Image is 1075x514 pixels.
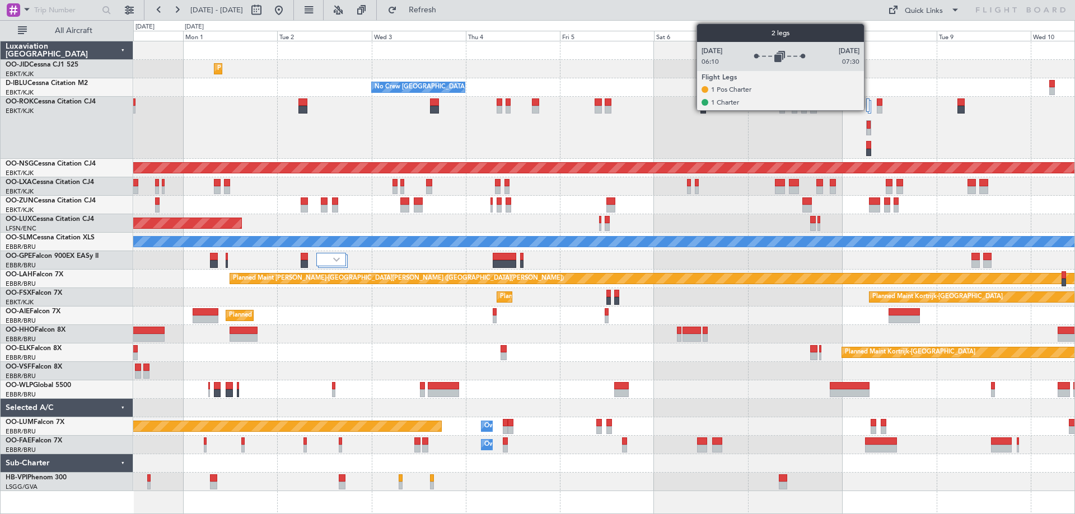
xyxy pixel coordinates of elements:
span: Refresh [399,6,446,14]
a: EBBR/BRU [6,317,36,325]
span: OO-LUX [6,216,32,223]
div: Mon 8 [842,31,936,41]
span: OO-HHO [6,327,35,333]
div: No Crew [GEOGRAPHIC_DATA] ([GEOGRAPHIC_DATA] National) [375,79,562,96]
a: EBBR/BRU [6,243,36,251]
span: OO-NSG [6,161,34,167]
a: EBBR/BRU [6,427,36,436]
span: HB-VPI [6,474,27,481]
div: Planned Maint Kortrijk-[GEOGRAPHIC_DATA] [872,289,1003,305]
a: EBKT/KJK [6,169,34,177]
span: All Aircraft [29,27,118,35]
span: OO-JID [6,62,29,68]
a: LSGG/GVA [6,483,38,491]
div: Planned Maint Kortrijk-[GEOGRAPHIC_DATA] [500,289,630,305]
div: Sun 7 [748,31,842,41]
a: LFSN/ENC [6,224,36,233]
span: OO-VSF [6,364,31,370]
a: D-IBLUCessna Citation M2 [6,80,88,87]
a: OO-JIDCessna CJ1 525 [6,62,78,68]
a: OO-ROKCessna Citation CJ4 [6,98,96,105]
span: [DATE] - [DATE] [190,5,243,15]
a: EBKT/KJK [6,107,34,115]
a: OO-NSGCessna Citation CJ4 [6,161,96,167]
div: Planned Maint [GEOGRAPHIC_DATA] ([GEOGRAPHIC_DATA]) [229,307,405,324]
img: arrow-gray.svg [333,257,340,262]
span: OO-ROK [6,98,34,105]
a: OO-AIEFalcon 7X [6,308,60,315]
div: Mon 1 [183,31,277,41]
a: OO-FAEFalcon 7X [6,437,62,444]
a: OO-ELKFalcon 8X [6,345,62,352]
span: OO-FSX [6,290,31,296]
a: EBKT/KJK [6,88,34,97]
a: HB-VPIPhenom 300 [6,474,67,481]
span: OO-ELK [6,345,31,352]
a: EBKT/KJK [6,298,34,306]
a: OO-LUMFalcon 7X [6,419,64,426]
a: OO-ZUNCessna Citation CJ4 [6,197,96,204]
a: EBBR/BRU [6,280,36,288]
a: EBBR/BRU [6,335,36,343]
span: D-IBLU [6,80,27,87]
div: Planned Maint Kortrijk-[GEOGRAPHIC_DATA] [217,60,348,77]
div: Owner Melsbroek Air Base [484,418,560,435]
div: [DATE] [135,22,155,32]
a: OO-LUXCessna Citation CJ4 [6,216,94,223]
a: OO-SLMCessna Citation XLS [6,234,95,241]
button: Refresh [382,1,450,19]
span: OO-FAE [6,437,31,444]
a: EBKT/KJK [6,187,34,196]
a: EBBR/BRU [6,446,36,454]
span: OO-LAH [6,271,32,278]
div: Tue 2 [277,31,371,41]
a: OO-FSXFalcon 7X [6,290,62,296]
div: Quick Links [905,6,943,17]
div: Planned Maint Kortrijk-[GEOGRAPHIC_DATA] [845,344,975,361]
span: OO-WLP [6,382,33,389]
div: Owner Melsbroek Air Base [484,436,560,453]
div: Tue 9 [937,31,1031,41]
a: OO-LAHFalcon 7X [6,271,63,278]
a: EBKT/KJK [6,206,34,214]
a: OO-VSFFalcon 8X [6,364,62,370]
span: OO-GPE [6,253,32,260]
a: OO-GPEFalcon 900EX EASy II [6,253,99,260]
span: OO-SLM [6,234,32,241]
span: OO-AIE [6,308,30,315]
div: Fri 5 [560,31,654,41]
a: EBBR/BRU [6,390,36,399]
a: OO-WLPGlobal 5500 [6,382,71,389]
a: EBBR/BRU [6,372,36,380]
span: OO-ZUN [6,197,34,204]
div: Thu 4 [466,31,560,41]
a: EBBR/BRU [6,353,36,362]
a: OO-HHOFalcon 8X [6,327,66,333]
div: Planned Maint [PERSON_NAME]-[GEOGRAPHIC_DATA][PERSON_NAME] ([GEOGRAPHIC_DATA][PERSON_NAME]) [233,270,564,287]
a: OO-LXACessna Citation CJ4 [6,179,94,186]
span: OO-LUM [6,419,34,426]
button: All Aircraft [12,22,121,40]
button: Quick Links [882,1,965,19]
input: Trip Number [34,2,99,18]
div: [DATE] [185,22,204,32]
a: EBBR/BRU [6,261,36,270]
a: EBKT/KJK [6,70,34,78]
div: Sun 31 [89,31,183,41]
div: Wed 3 [372,31,466,41]
span: OO-LXA [6,179,32,186]
div: Sat 6 [654,31,748,41]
